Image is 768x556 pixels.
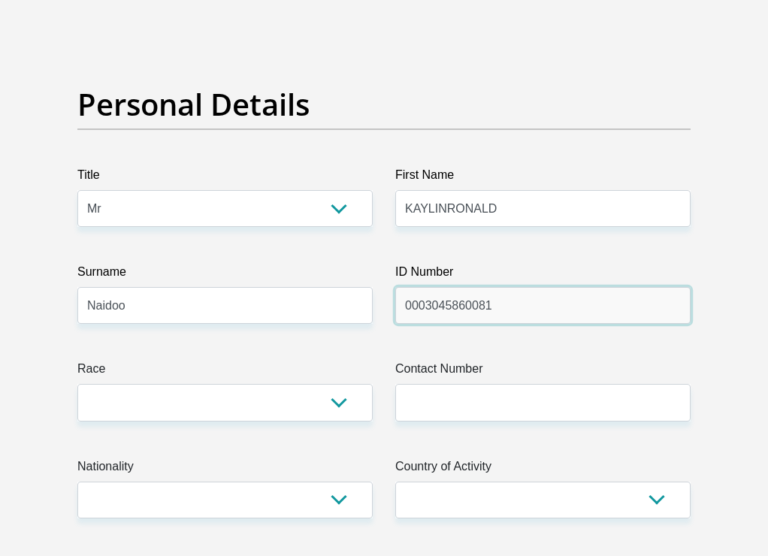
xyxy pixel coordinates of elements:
h2: Personal Details [77,86,691,122]
input: First Name [395,190,691,227]
label: Nationality [77,458,373,482]
label: First Name [395,166,691,190]
label: Surname [77,263,373,287]
label: Contact Number [395,360,691,384]
input: ID Number [395,287,691,324]
input: Contact Number [395,384,691,421]
label: Title [77,166,373,190]
label: ID Number [395,263,691,287]
label: Country of Activity [395,458,691,482]
label: Race [77,360,373,384]
input: Surname [77,287,373,324]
